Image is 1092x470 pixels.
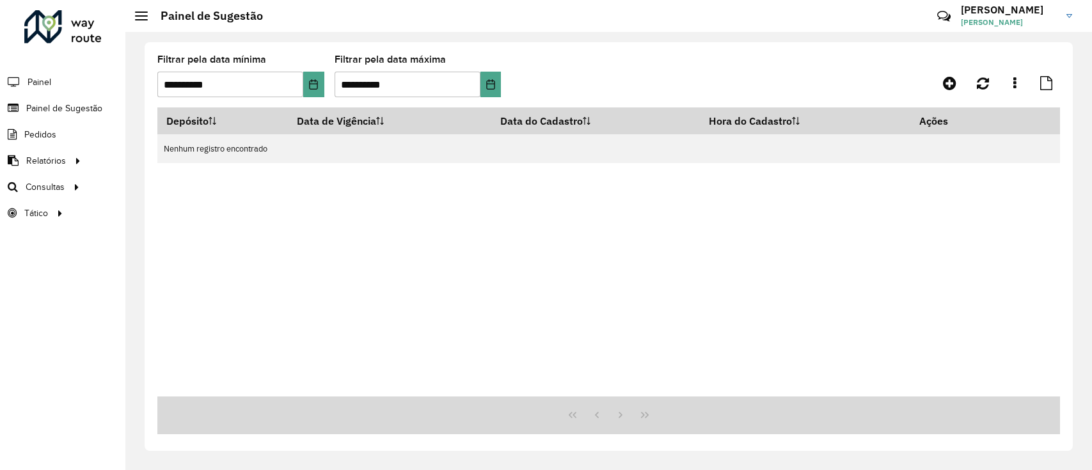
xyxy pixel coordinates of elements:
[480,72,502,97] button: Choose Date
[961,17,1057,28] span: [PERSON_NAME]
[26,180,65,194] span: Consultas
[491,107,700,134] th: Data do Cadastro
[157,107,289,134] th: Depósito
[148,9,263,23] h2: Painel de Sugestão
[26,102,102,115] span: Painel de Sugestão
[26,154,66,168] span: Relatórios
[930,3,958,30] a: Contato Rápido
[28,75,51,89] span: Painel
[157,134,1060,163] td: Nenhum registro encontrado
[335,52,446,67] label: Filtrar pela data máxima
[303,72,324,97] button: Choose Date
[24,128,56,141] span: Pedidos
[700,107,911,134] th: Hora do Cadastro
[961,4,1057,16] h3: [PERSON_NAME]
[289,107,491,134] th: Data de Vigência
[24,207,48,220] span: Tático
[157,52,266,67] label: Filtrar pela data mínima
[911,107,988,134] th: Ações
